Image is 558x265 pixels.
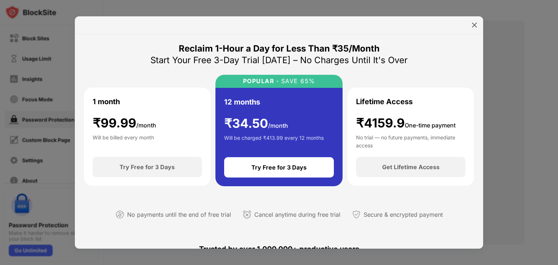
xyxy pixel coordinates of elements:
[382,163,440,171] div: Get Lifetime Access
[179,43,380,54] div: Reclaim 1-Hour a Day for Less Than ₹35/Month
[150,54,408,66] div: Start Your Free 3-Day Trial [DATE] – No Charges Until It's Over
[93,96,120,107] div: 1 month
[120,163,175,171] div: Try Free for 3 Days
[243,78,279,85] div: POPULAR ·
[251,164,307,171] div: Try Free for 3 Days
[224,97,260,107] div: 12 months
[279,78,315,85] div: SAVE 65%
[224,134,324,148] div: Will be charged ₹413.99 every 12 months
[352,210,361,219] img: secured-payment
[224,116,288,131] div: ₹ 34.50
[356,96,413,107] div: Lifetime Access
[268,122,288,129] span: /month
[364,209,443,220] div: Secure & encrypted payment
[356,134,465,148] div: No trial — no future payments, immediate access
[136,122,156,129] span: /month
[127,209,231,220] div: No payments until the end of free trial
[93,134,154,148] div: Will be billed every month
[254,209,340,220] div: Cancel anytime during free trial
[405,122,456,129] span: One-time payment
[93,116,156,131] div: ₹ 99.99
[243,210,251,219] img: cancel-anytime
[356,116,456,131] div: ₹4159.9
[116,210,124,219] img: not-paying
